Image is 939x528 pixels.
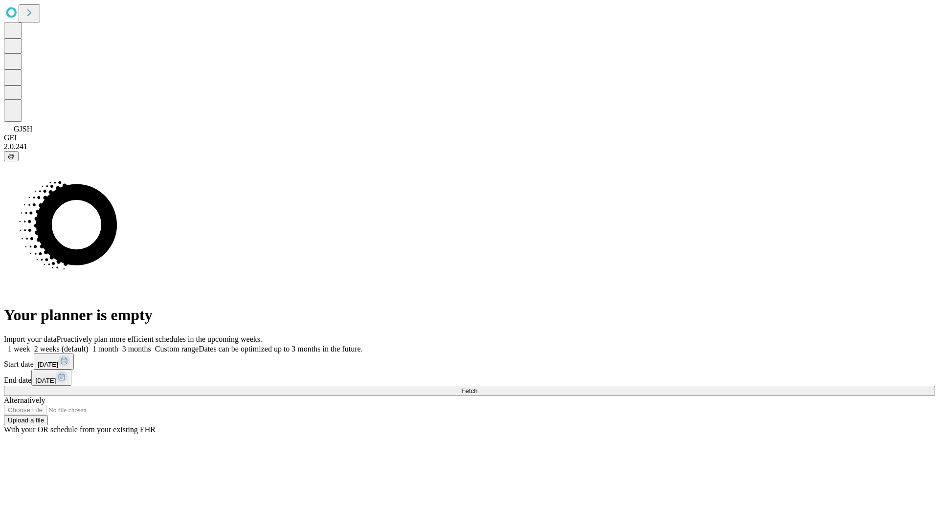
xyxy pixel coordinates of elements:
div: Start date [4,353,935,370]
span: GJSH [14,125,32,133]
span: With your OR schedule from your existing EHR [4,425,156,434]
span: Import your data [4,335,57,343]
span: Fetch [461,387,477,395]
span: [DATE] [38,361,58,368]
span: Dates can be optimized up to 3 months in the future. [199,345,362,353]
h1: Your planner is empty [4,306,935,324]
span: [DATE] [35,377,56,384]
span: 2 weeks (default) [34,345,89,353]
div: GEI [4,133,935,142]
button: [DATE] [31,370,71,386]
span: Custom range [155,345,199,353]
span: 1 week [8,345,30,353]
div: End date [4,370,935,386]
span: @ [8,153,15,160]
button: [DATE] [34,353,74,370]
div: 2.0.241 [4,142,935,151]
button: Fetch [4,386,935,396]
button: @ [4,151,19,161]
button: Upload a file [4,415,48,425]
span: Proactively plan more efficient schedules in the upcoming weeks. [57,335,262,343]
span: 3 months [122,345,151,353]
span: 1 month [92,345,118,353]
span: Alternatively [4,396,45,404]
